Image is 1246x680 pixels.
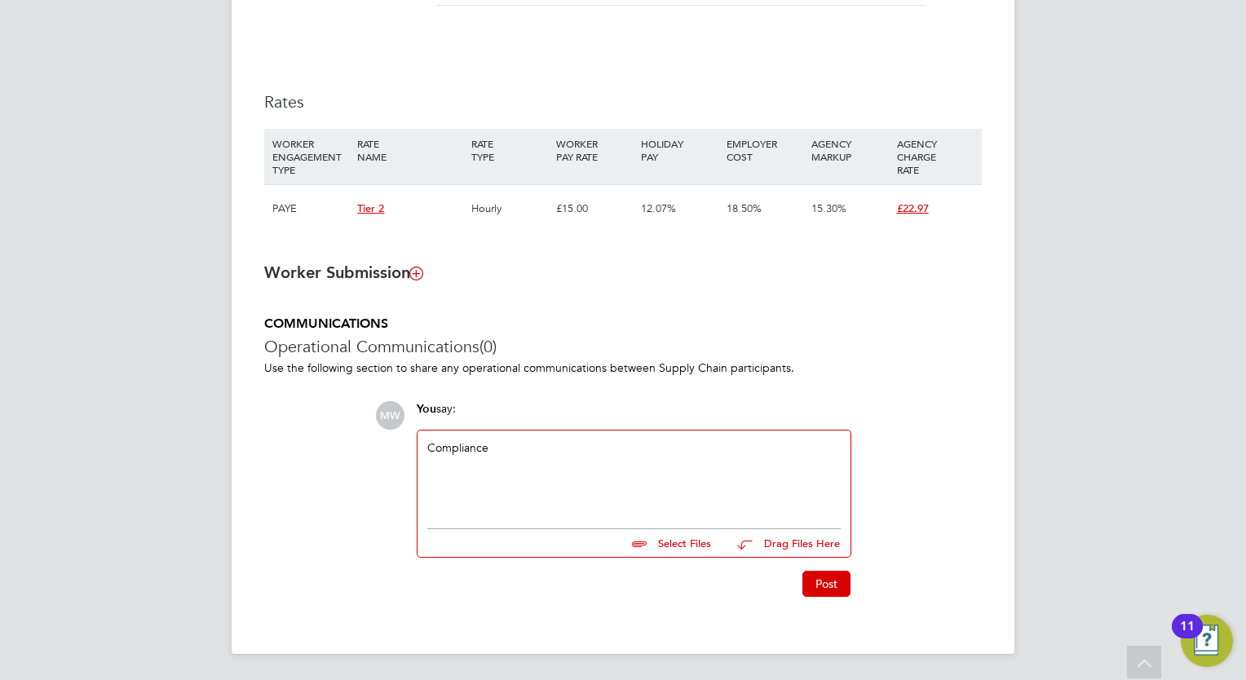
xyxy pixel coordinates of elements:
button: Open Resource Center, 11 new notifications [1181,615,1233,667]
span: (0) [479,336,497,357]
p: Use the following section to share any operational communications between Supply Chain participants. [264,360,982,375]
div: RATE NAME [353,129,466,171]
div: £15.00 [552,185,637,232]
h3: Operational Communications [264,336,982,357]
div: say: [417,401,851,430]
div: HOLIDAY PAY [637,129,722,171]
span: Tier 2 [357,201,384,215]
div: PAYE [268,185,353,232]
div: RATE TYPE [467,129,552,171]
span: 15.30% [811,201,846,215]
span: £22.97 [897,201,929,215]
div: AGENCY CHARGE RATE [893,129,978,184]
div: EMPLOYER COST [722,129,807,171]
span: MW [376,401,404,430]
span: 12.07% [641,201,676,215]
span: 18.50% [727,201,762,215]
div: AGENCY MARKUP [807,129,892,171]
h5: COMMUNICATIONS [264,316,982,333]
div: WORKER PAY RATE [552,129,637,171]
span: You [417,402,436,416]
h3: Rates [264,91,982,113]
div: Hourly [467,185,552,232]
div: Compliance [427,440,841,510]
button: Post [802,571,851,597]
b: Worker Submission [264,263,422,282]
div: WORKER ENGAGEMENT TYPE [268,129,353,184]
button: Drag Files Here [724,527,841,561]
div: 11 [1180,626,1195,647]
